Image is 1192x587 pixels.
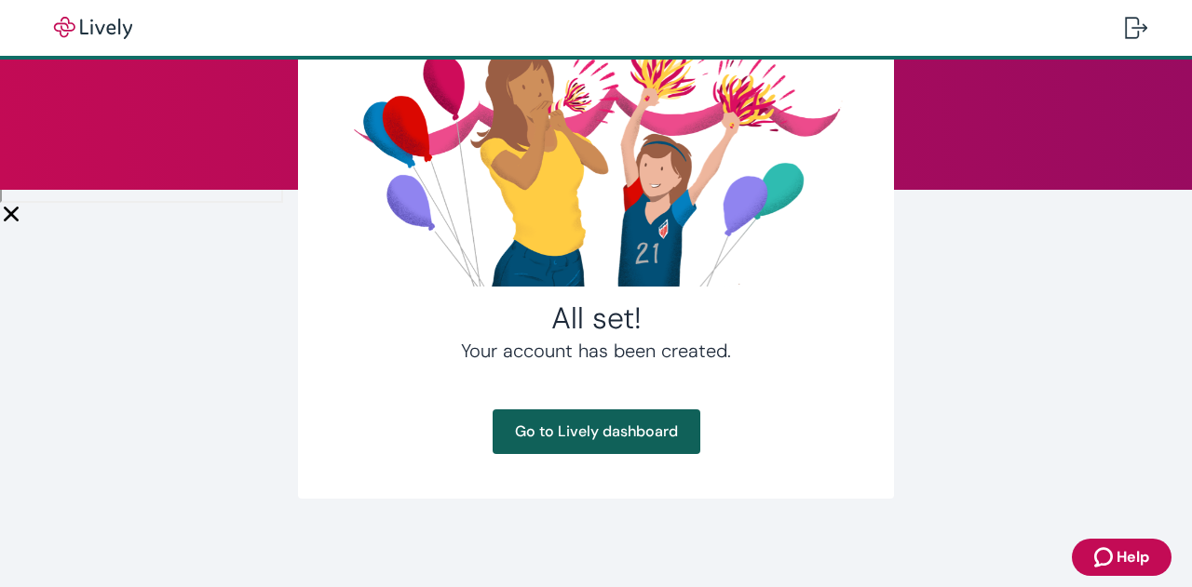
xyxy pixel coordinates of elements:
[493,409,700,454] a: Go to Lively dashboard
[1072,539,1172,576] button: Zendesk support iconHelp
[41,17,145,39] img: Lively
[1110,6,1162,50] button: Log out
[1094,546,1117,568] svg: Zendesk support icon
[343,300,849,337] h2: All set!
[343,337,849,365] h4: Your account has been created.
[1117,546,1149,568] span: Help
